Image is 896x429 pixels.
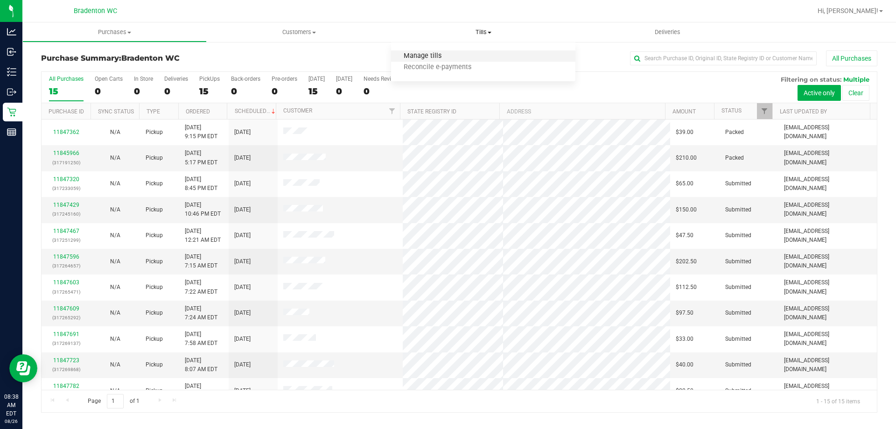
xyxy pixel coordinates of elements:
[185,175,217,193] span: [DATE] 8:45 PM EDT
[185,123,217,141] span: [DATE] 9:15 PM EDT
[164,86,188,97] div: 0
[725,360,751,369] span: Submitted
[47,313,85,322] p: (317265292)
[676,128,693,137] span: $39.00
[146,283,163,292] span: Pickup
[676,231,693,240] span: $47.50
[4,418,18,425] p: 08/26
[725,283,751,292] span: Submitted
[185,278,217,296] span: [DATE] 7:22 AM EDT
[234,128,251,137] span: [DATE]
[53,253,79,260] a: 11847596
[676,154,697,162] span: $210.00
[185,227,221,245] span: [DATE] 12:21 AM EDT
[234,179,251,188] span: [DATE]
[110,360,120,369] button: N/A
[199,76,220,82] div: PickUps
[146,309,163,317] span: Pickup
[185,304,217,322] span: [DATE] 7:24 AM EDT
[9,354,37,382] iframe: Resource center
[134,86,153,97] div: 0
[234,335,251,344] span: [DATE]
[780,108,827,115] a: Last Updated By
[110,129,120,135] span: Not Applicable
[49,86,84,97] div: 15
[110,361,120,368] span: Not Applicable
[784,201,871,218] span: [EMAIL_ADDRESS][DOMAIN_NAME]
[784,227,871,245] span: [EMAIL_ADDRESS][DOMAIN_NAME]
[185,201,221,218] span: [DATE] 10:46 PM EDT
[843,76,869,83] span: Multiple
[784,356,871,374] span: [EMAIL_ADDRESS][DOMAIN_NAME]
[725,257,751,266] span: Submitted
[53,202,79,208] a: 11847429
[110,387,120,395] button: N/A
[235,108,277,114] a: Scheduled
[234,257,251,266] span: [DATE]
[7,127,16,137] inline-svg: Reports
[146,387,163,395] span: Pickup
[110,206,120,213] span: Not Applicable
[272,86,297,97] div: 0
[725,205,751,214] span: Submitted
[231,86,260,97] div: 0
[234,387,251,395] span: [DATE]
[110,257,120,266] button: N/A
[164,76,188,82] div: Deliveries
[642,28,693,36] span: Deliveries
[110,387,120,394] span: Not Applicable
[146,257,163,266] span: Pickup
[391,22,575,42] a: Tills Manage tills Reconcile e-payments
[80,394,147,408] span: Page of 1
[95,76,123,82] div: Open Carts
[234,205,251,214] span: [DATE]
[234,283,251,292] span: [DATE]
[110,155,120,161] span: Not Applicable
[199,86,220,97] div: 15
[234,360,251,369] span: [DATE]
[7,67,16,77] inline-svg: Inventory
[630,51,817,65] input: Search Purchase ID, Original ID, State Registry ID or Customer Name...
[784,123,871,141] span: [EMAIL_ADDRESS][DOMAIN_NAME]
[53,357,79,364] a: 11847723
[74,7,117,15] span: Bradenton WC
[391,28,575,36] span: Tills
[784,278,871,296] span: [EMAIL_ADDRESS][DOMAIN_NAME]
[110,232,120,239] span: Not Applicable
[110,284,120,290] span: Not Applicable
[110,179,120,188] button: N/A
[186,108,210,115] a: Ordered
[49,76,84,82] div: All Purchases
[231,76,260,82] div: Back-orders
[725,231,751,240] span: Submitted
[47,210,85,218] p: (317245160)
[385,103,400,119] a: Filter
[784,253,871,270] span: [EMAIL_ADDRESS][DOMAIN_NAME]
[146,179,163,188] span: Pickup
[725,335,751,344] span: Submitted
[721,107,742,114] a: Status
[676,283,697,292] span: $112.50
[336,76,352,82] div: [DATE]
[391,63,484,71] span: Reconcile e-payments
[676,360,693,369] span: $40.00
[234,231,251,240] span: [DATE]
[234,309,251,317] span: [DATE]
[185,382,217,400] span: [DATE] 8:23 AM EDT
[283,107,312,114] a: Customer
[53,150,79,156] a: 11845966
[53,176,79,183] a: 11847320
[110,205,120,214] button: N/A
[725,309,751,317] span: Submitted
[818,7,878,14] span: Hi, [PERSON_NAME]!
[53,228,79,234] a: 11847467
[185,330,217,348] span: [DATE] 7:58 AM EDT
[146,128,163,137] span: Pickup
[499,103,665,120] th: Address
[47,288,85,296] p: (317265471)
[49,108,84,115] a: Purchase ID
[798,85,841,101] button: Active only
[185,149,217,167] span: [DATE] 5:17 PM EDT
[676,309,693,317] span: $97.50
[725,154,744,162] span: Packed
